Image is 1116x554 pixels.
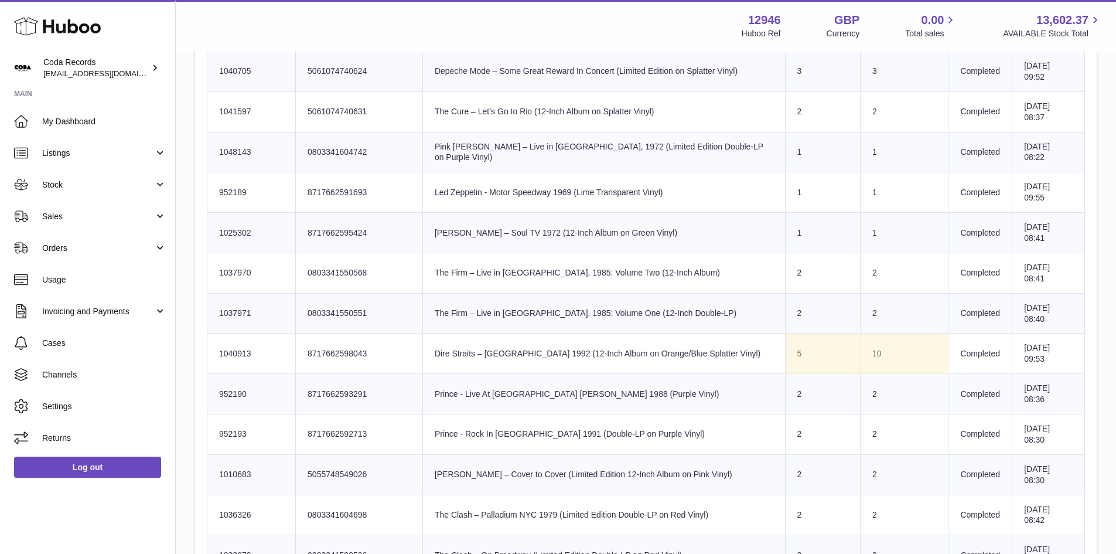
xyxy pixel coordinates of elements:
td: 2 [861,91,948,132]
td: 2 [861,293,948,334]
td: [DATE] 08:41 [1012,253,1085,293]
td: 5061074740631 [296,91,423,132]
td: 2 [861,454,948,495]
span: Total sales [905,28,957,39]
td: 8717662592713 [296,414,423,454]
td: Completed [948,414,1012,454]
div: Coda Records [43,57,149,79]
td: 1036326 [207,495,296,535]
td: 1010683 [207,454,296,495]
td: 1 [785,172,861,213]
span: Invoicing and Payments [42,306,154,317]
td: Completed [948,172,1012,213]
td: 1048143 [207,132,296,172]
td: Completed [948,293,1012,334]
td: [DATE] 08:37 [1012,91,1085,132]
td: Dire Straits – [GEOGRAPHIC_DATA] 1992 (12-Inch Album on Orange/Blue Splatter Vinyl) [422,334,785,374]
td: [PERSON_NAME] – Cover to Cover (Limited Edition 12-Inch Album on Pink Vinyl) [422,454,785,495]
td: 952190 [207,374,296,414]
td: 2 [785,414,861,454]
td: 5 [785,334,861,374]
td: 0803341604742 [296,132,423,172]
td: Completed [948,495,1012,535]
strong: GBP [834,12,859,28]
td: 0803341604698 [296,495,423,535]
td: 8717662595424 [296,213,423,253]
td: 2 [785,253,861,293]
td: 1037970 [207,253,296,293]
td: 2 [785,91,861,132]
span: My Dashboard [42,116,166,127]
td: 1 [861,172,948,213]
span: 13,602.37 [1036,12,1088,28]
td: 2 [785,374,861,414]
a: 0.00 Total sales [905,12,957,39]
td: The Firm – Live in [GEOGRAPHIC_DATA], 1985: Volume Two (12-Inch Album) [422,253,785,293]
td: 1 [861,132,948,172]
td: [DATE] 08:40 [1012,293,1085,334]
td: Completed [948,334,1012,374]
td: Prince - Rock In [GEOGRAPHIC_DATA] 1991 (Double-LP on Purple Vinyl) [422,414,785,454]
span: Sales [42,211,154,222]
td: [DATE] 09:55 [1012,172,1085,213]
td: 2 [861,414,948,454]
td: Completed [948,374,1012,414]
td: 1025302 [207,213,296,253]
td: [DATE] 09:52 [1012,51,1085,91]
span: AVAILABLE Stock Total [1003,28,1102,39]
td: Prince - Live At [GEOGRAPHIC_DATA] [PERSON_NAME] 1988 (Purple Vinyl) [422,374,785,414]
img: internalAdmin-12946@internal.huboo.com [14,59,32,77]
td: 2 [861,495,948,535]
td: 1037971 [207,293,296,334]
td: 1 [785,132,861,172]
td: Completed [948,253,1012,293]
td: 1 [785,213,861,253]
span: Cases [42,338,166,349]
td: 1040913 [207,334,296,374]
td: 5055748549026 [296,454,423,495]
td: 2 [785,293,861,334]
td: 1 [861,213,948,253]
td: Completed [948,91,1012,132]
a: 13,602.37 AVAILABLE Stock Total [1003,12,1102,39]
td: 2 [861,253,948,293]
td: [DATE] 08:30 [1012,454,1085,495]
td: 2 [861,374,948,414]
td: Depeche Mode – Some Great Reward In Concert (Limited Edition on Splatter Vinyl) [422,51,785,91]
td: Completed [948,213,1012,253]
span: Stock [42,179,154,191]
td: 952189 [207,172,296,213]
td: [DATE] 09:53 [1012,334,1085,374]
td: The Cure – Let’s Go to Rio (12-Inch Album on Splatter Vinyl) [422,91,785,132]
td: Pink [PERSON_NAME] – Live in [GEOGRAPHIC_DATA], 1972 (Limited Edition Double-LP on Purple Vinyl) [422,132,785,172]
td: [DATE] 08:30 [1012,414,1085,454]
span: Usage [42,274,166,286]
td: [DATE] 08:36 [1012,374,1085,414]
td: Completed [948,51,1012,91]
td: 8717662593291 [296,374,423,414]
div: Huboo Ref [742,28,781,39]
td: [DATE] 08:42 [1012,495,1085,535]
td: Led Zeppelin - Motor Speedway 1969 (Lime Transparent Vinyl) [422,172,785,213]
td: Completed [948,132,1012,172]
td: 5061074740624 [296,51,423,91]
span: Orders [42,243,154,254]
td: 3 [861,51,948,91]
td: [DATE] 08:41 [1012,213,1085,253]
span: Listings [42,148,154,159]
td: 952193 [207,414,296,454]
td: 2 [785,495,861,535]
span: 0.00 [922,12,944,28]
strong: 12946 [748,12,781,28]
td: 8717662591693 [296,172,423,213]
td: 8717662598043 [296,334,423,374]
td: [DATE] 08:22 [1012,132,1085,172]
div: Currency [827,28,860,39]
span: Channels [42,369,166,380]
td: 2 [785,454,861,495]
td: The Firm – Live in [GEOGRAPHIC_DATA], 1985: Volume One (12-Inch Double-LP) [422,293,785,334]
td: 3 [785,51,861,91]
td: 0803341550568 [296,253,423,293]
td: 0803341550551 [296,293,423,334]
td: 1040705 [207,51,296,91]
